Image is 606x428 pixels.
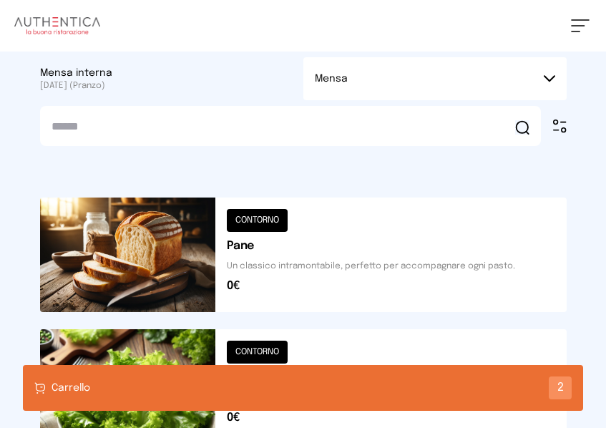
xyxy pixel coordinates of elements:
span: [DATE] (Pranzo) [40,80,303,92]
span: Mensa [315,74,348,84]
button: Mensa [303,57,567,100]
span: Carrello [52,381,90,395]
span: Mensa interna [40,66,303,80]
img: logo.8f33a47.png [14,17,100,34]
div: 2 [549,376,572,399]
